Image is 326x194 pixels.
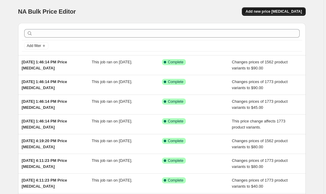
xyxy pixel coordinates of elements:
span: [DATE] 4:19:20 PM Price [MEDICAL_DATA] [22,139,67,149]
span: Complete [168,139,183,143]
span: Changes prices of 1773 product variants to $40.00 [232,178,288,189]
span: Complete [168,158,183,163]
span: [DATE] 1:46:14 PM Price [MEDICAL_DATA] [22,119,67,129]
span: Changes prices of 1773 product variants to $90.00 [232,79,288,90]
span: Complete [168,99,183,104]
span: This job ran on [DATE]. [92,178,132,182]
span: Changes prices of 1773 product variants to $80.00 [232,158,288,169]
span: This job ran on [DATE]. [92,99,132,104]
button: Add filter [24,42,48,49]
span: Complete [168,79,183,84]
span: Complete [168,60,183,65]
span: NA Bulk Price Editor [18,8,76,15]
span: Changes prices of 1562 product variants to $80.00 [232,139,288,149]
span: Complete [168,119,183,124]
span: Changes prices of 1773 product variants to $45.00 [232,99,288,110]
span: Add new price [MEDICAL_DATA] [245,9,302,14]
span: This job ran on [DATE]. [92,60,132,64]
span: This price change affects 1773 product variants. [232,119,285,129]
span: [DATE] 1:46:14 PM Price [MEDICAL_DATA] [22,99,67,110]
span: [DATE] 1:46:14 PM Price [MEDICAL_DATA] [22,79,67,90]
span: [DATE] 4:11:23 PM Price [MEDICAL_DATA] [22,178,67,189]
span: Changes prices of 1562 product variants to $90.00 [232,60,288,70]
span: [DATE] 4:11:23 PM Price [MEDICAL_DATA] [22,158,67,169]
span: Complete [168,178,183,183]
span: [DATE] 1:46:14 PM Price [MEDICAL_DATA] [22,60,67,70]
span: This job ran on [DATE]. [92,158,132,163]
span: This job ran on [DATE]. [92,119,132,123]
span: Add filter [27,43,41,48]
span: This job ran on [DATE]. [92,79,132,84]
span: This job ran on [DATE]. [92,139,132,143]
button: Add new price [MEDICAL_DATA] [242,7,305,16]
